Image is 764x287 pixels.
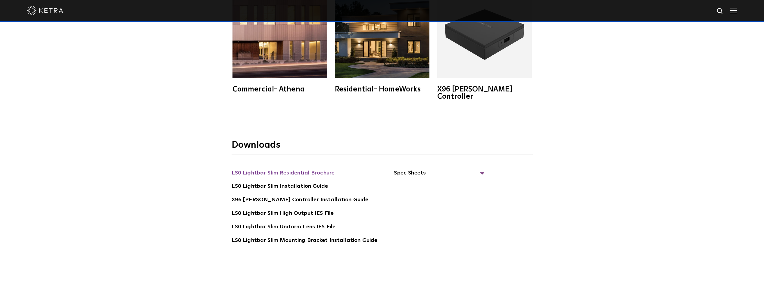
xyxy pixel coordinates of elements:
a: LS0 Lightbar Slim Mounting Bracket Installation Guide [232,236,378,246]
div: X96 [PERSON_NAME] Controller [437,86,532,100]
a: LS0 Lightbar Slim Uniform Lens IES File [232,223,336,232]
img: search icon [716,8,724,15]
a: LS0 Lightbar Slim Residential Brochure [232,169,335,178]
a: X96 [PERSON_NAME] Controller Installation Guide [232,196,369,205]
div: Residential- HomeWorks [335,86,429,93]
img: ketra-logo-2019-white [27,6,63,15]
span: Spec Sheets [394,169,484,182]
a: LS0 Lightbar Slim Installation Guide [232,182,328,192]
h3: Downloads [232,139,533,155]
div: Commercial- Athena [232,86,327,93]
img: Hamburger%20Nav.svg [730,8,737,13]
a: LS0 Lightbar Slim High Output IES File [232,209,334,219]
